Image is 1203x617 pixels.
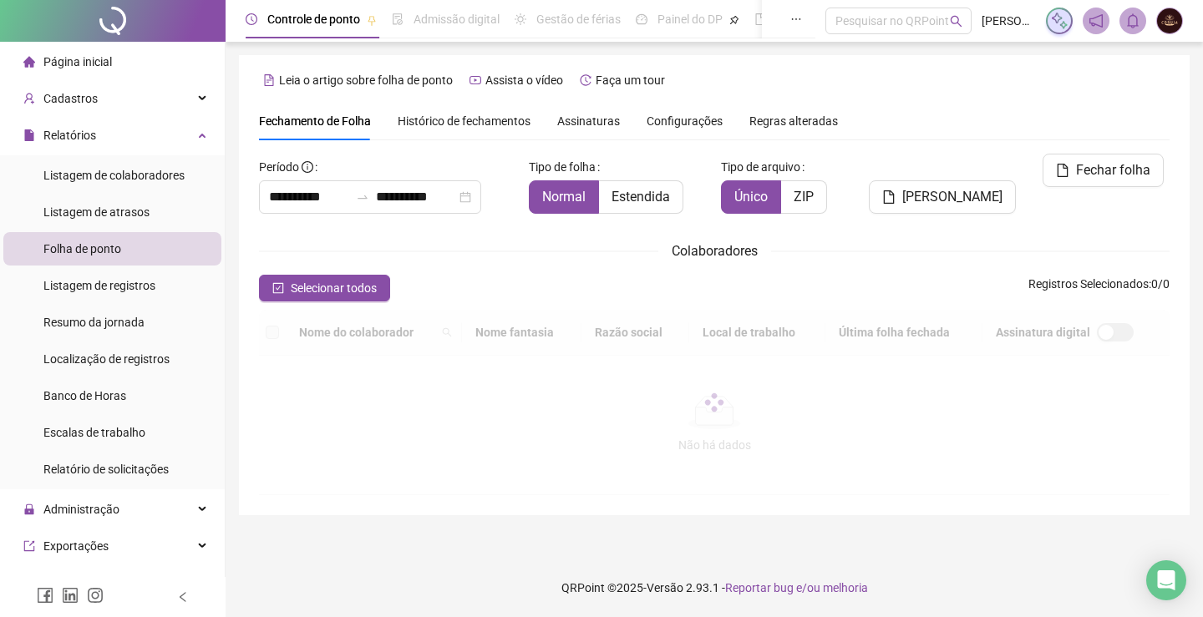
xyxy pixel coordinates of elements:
span: file [882,190,896,204]
span: Listagem de atrasos [43,205,150,219]
span: Fechamento de Folha [259,114,371,128]
span: Localização de registros [43,352,170,366]
div: Open Intercom Messenger [1146,560,1186,600]
span: youtube [470,74,481,86]
span: file-done [392,13,404,25]
span: Relatório de solicitações [43,463,169,476]
span: Configurações [647,115,723,127]
span: Tipo de folha [529,158,596,176]
span: lock [23,503,35,515]
span: Leia o artigo sobre folha de ponto [279,73,453,87]
span: bell [1125,13,1140,28]
span: Único [734,189,768,205]
span: Normal [542,189,586,205]
span: Assista o vídeo [485,73,563,87]
span: Estendida [612,189,670,205]
span: Painel do DP [657,13,723,26]
span: Histórico de fechamentos [398,114,530,128]
span: file [1056,164,1069,177]
span: Página inicial [43,55,112,68]
span: Período [259,160,299,174]
span: Admissão digital [414,13,500,26]
span: Escalas de trabalho [43,426,145,439]
span: Integrações [43,576,105,589]
span: notification [1089,13,1104,28]
span: Colaboradores [672,243,758,259]
span: Controle de ponto [267,13,360,26]
span: Cadastros [43,92,98,105]
img: sparkle-icon.fc2bf0ac1784a2077858766a79e2daf3.svg [1050,12,1068,30]
span: to [356,190,369,204]
span: Reportar bug e/ou melhoria [725,581,868,594]
span: export [23,540,35,552]
span: [PERSON_NAME] [982,12,1036,30]
span: Listagem de colaboradores [43,169,185,182]
span: ellipsis [790,13,802,25]
button: [PERSON_NAME] [869,180,1016,214]
span: Banco de Horas [43,389,126,402]
span: facebook [37,587,53,604]
span: check-square [272,282,284,294]
img: 2782 [1157,8,1182,33]
span: [PERSON_NAME] [902,187,1002,207]
span: dashboard [636,13,647,25]
span: instagram [87,587,104,604]
span: info-circle [302,161,313,173]
span: Registros Selecionados [1028,277,1149,291]
span: clock-circle [246,13,257,25]
span: ZIP [794,189,814,205]
span: Folha de ponto [43,242,121,255]
span: home [23,56,35,68]
span: book [754,13,766,25]
span: search [950,15,962,28]
span: Fechar folha [1076,160,1150,180]
span: pushpin [729,15,739,25]
span: Resumo da jornada [43,316,145,329]
span: Assinaturas [557,115,620,127]
span: linkedin [62,587,79,604]
span: Exportações [43,539,109,553]
button: Fechar folha [1043,154,1164,187]
span: file-text [263,74,275,86]
span: history [580,74,591,86]
span: pushpin [367,15,377,25]
span: Listagem de registros [43,279,155,292]
span: file [23,129,35,141]
span: user-add [23,93,35,104]
footer: QRPoint © 2025 - 2.93.1 - [226,559,1203,617]
span: Regras alteradas [749,115,838,127]
span: Tipo de arquivo [721,158,800,176]
span: swap-right [356,190,369,204]
span: Selecionar todos [291,279,377,297]
span: left [177,591,189,603]
span: Faça um tour [596,73,665,87]
span: Relatórios [43,129,96,142]
button: Selecionar todos [259,275,390,301]
span: sun [515,13,526,25]
span: Gestão de férias [536,13,621,26]
span: Versão [647,581,683,594]
span: : 0 / 0 [1028,275,1170,301]
span: Administração [43,503,119,516]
